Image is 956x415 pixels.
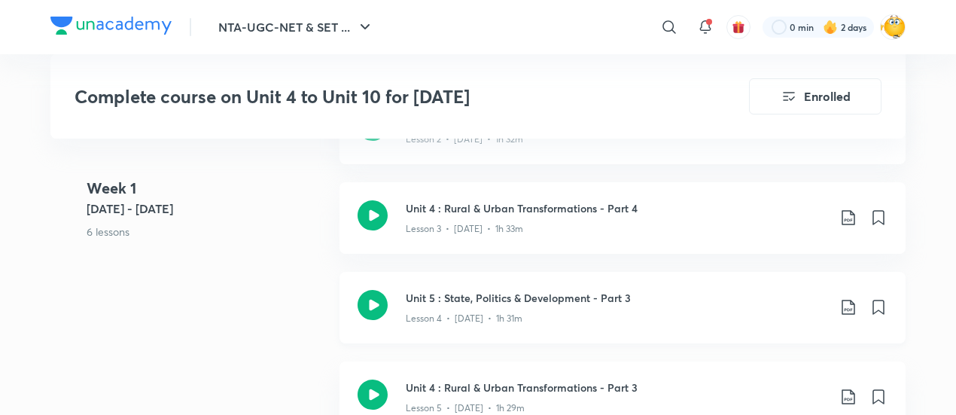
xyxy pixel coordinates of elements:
[406,380,827,395] h3: Unit 4 : Rural & Urban Transformations - Part 3
[749,78,881,114] button: Enrolled
[50,17,172,35] img: Company Logo
[339,182,906,272] a: Unit 4 : Rural & Urban Transformations - Part 4Lesson 3 • [DATE] • 1h 33m
[406,222,523,236] p: Lesson 3 • [DATE] • 1h 33m
[50,17,172,38] a: Company Logo
[87,177,327,200] h4: Week 1
[732,20,745,34] img: avatar
[880,14,906,40] img: Chhavindra Nath
[823,20,838,35] img: streak
[87,200,327,218] h5: [DATE] - [DATE]
[406,401,525,415] p: Lesson 5 • [DATE] • 1h 29m
[209,12,383,42] button: NTA-UGC-NET & SET ...
[406,133,523,146] p: Lesson 2 • [DATE] • 1h 32m
[406,290,827,306] h3: Unit 5 : State, Politics & Development - Part 3
[406,200,827,216] h3: Unit 4 : Rural & Urban Transformations - Part 4
[75,86,664,108] h3: Complete course on Unit 4 to Unit 10 for [DATE]
[406,312,522,325] p: Lesson 4 • [DATE] • 1h 31m
[87,224,327,240] p: 6 lessons
[339,272,906,362] a: Unit 5 : State, Politics & Development - Part 3Lesson 4 • [DATE] • 1h 31m
[726,15,750,39] button: avatar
